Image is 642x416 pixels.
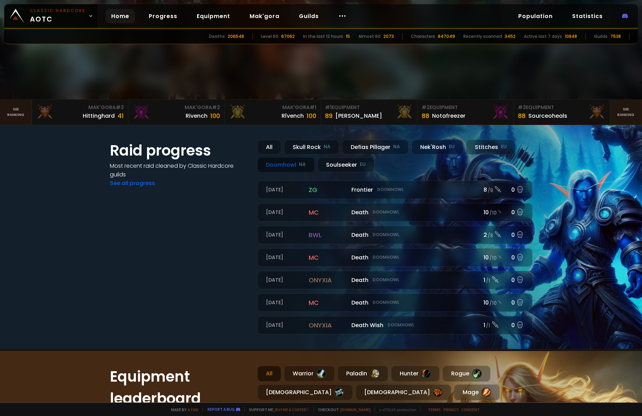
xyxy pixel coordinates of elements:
a: #1Equipment89[PERSON_NAME] [321,100,417,125]
div: Active last 7 days [524,33,562,40]
div: 88 [422,111,429,120]
div: Paladin [338,366,388,382]
div: 100 [307,111,316,120]
div: Guilds [594,33,608,40]
span: Support me, [244,407,309,412]
a: [DATE]mcDeathDoomhowl10 /100 [257,293,533,312]
a: Mak'Gora#2Rivench100 [128,100,225,125]
small: NA [393,143,400,150]
div: Stitches [466,140,515,155]
div: 67062 [281,33,295,40]
div: 7538 [610,33,621,40]
small: EU [360,161,366,168]
span: # 3 [116,104,124,111]
div: Sourceoheals [528,111,567,120]
div: In the last 12 hours [303,33,343,40]
div: Defias Pillager [342,140,409,155]
a: Consent [461,407,480,412]
h1: Equipment leaderboard [110,366,249,409]
div: All [257,366,281,382]
div: Mak'Gora [36,104,124,111]
div: Deaths [209,33,225,40]
span: Checkout [314,407,371,412]
div: 88 [518,111,526,120]
a: Statistics [567,9,608,23]
div: 206548 [228,33,244,40]
a: Home [106,9,135,23]
a: Report a bug [208,407,235,412]
div: [DEMOGRAPHIC_DATA] [356,384,451,400]
small: NA [299,161,306,168]
div: 10848 [565,33,577,40]
div: Warrior [284,366,335,382]
a: Terms [428,407,441,412]
div: Doomhowl [257,157,315,172]
a: [DATE]onyxiaDeath WishDoomhowl1 /10 [257,316,533,334]
span: # 3 [518,104,526,111]
div: Mage [454,384,500,400]
div: 3452 [505,33,515,40]
div: Equipment [422,104,509,111]
div: Equipment [325,104,413,111]
div: Rogue [442,366,490,382]
a: Population [513,9,558,23]
div: Equipment [518,104,606,111]
a: Buy me a coffee [275,407,309,412]
div: Nek'Rosh [412,140,463,155]
div: 2073 [383,33,394,40]
span: v. d752d5 - production [375,407,416,412]
small: NA [324,143,331,150]
div: 847049 [438,33,455,40]
a: Mak'Gora#1Rîvench100 [225,100,321,125]
div: Level 60 [261,33,278,40]
span: AOTC [30,8,86,24]
a: [DATE]zgFrontierDoomhowl8 /90 [257,181,533,199]
a: [DATE]bwlDeathDoomhowl2 /80 [257,226,533,244]
div: Almost 60 [358,33,381,40]
small: EU [501,143,507,150]
a: Mak'gora [244,9,285,23]
span: # 2 [422,104,430,111]
div: Rivench [186,111,208,120]
a: [DOMAIN_NAME] [340,407,371,412]
a: Classic HardcoreAOTC [4,4,97,28]
div: [DEMOGRAPHIC_DATA] [257,384,353,400]
div: Recently scanned [463,33,502,40]
div: Soulseeker [317,157,374,172]
a: Equipment [191,9,236,23]
div: Hunter [391,366,440,382]
div: 100 [210,111,220,120]
a: [DATE]mcDeathDoomhowl10 /100 [257,203,533,222]
a: #2Equipment88Notafreezer [417,100,514,125]
small: EU [449,143,455,150]
div: Characters [411,33,435,40]
a: Privacy [444,407,458,412]
div: All [257,140,281,155]
div: 41 [117,111,124,120]
a: Mak'Gora#3Hittinghard41 [32,100,128,125]
div: [PERSON_NAME] [335,111,382,120]
span: # 1 [325,104,332,111]
div: Hittinghard [83,111,115,120]
span: Made by [167,407,198,412]
div: Mak'Gora [132,104,220,111]
a: [DATE]onyxiaDeathDoomhowl1 /10 [257,271,533,289]
div: Notafreezer [432,111,465,120]
small: Classic Hardcore [30,8,86,14]
a: a fan [188,407,198,412]
div: 15 [346,33,350,40]
h1: Raid progress [110,140,249,161]
div: Rîvench [282,111,304,120]
a: See all progress [110,179,155,187]
span: # 2 [212,104,220,111]
a: Guilds [293,9,324,23]
h4: Most recent raid cleaned by Classic Hardcore guilds [110,161,249,179]
div: 89 [325,111,333,120]
div: Skull Rock [284,140,339,155]
a: Seeranking [610,100,642,125]
div: Mak'Gora [229,104,316,111]
a: #3Equipment88Sourceoheals [514,100,610,125]
a: Progress [143,9,183,23]
span: # 1 [310,104,316,111]
a: [DATE]mcDeathDoomhowl10 /100 [257,248,533,267]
